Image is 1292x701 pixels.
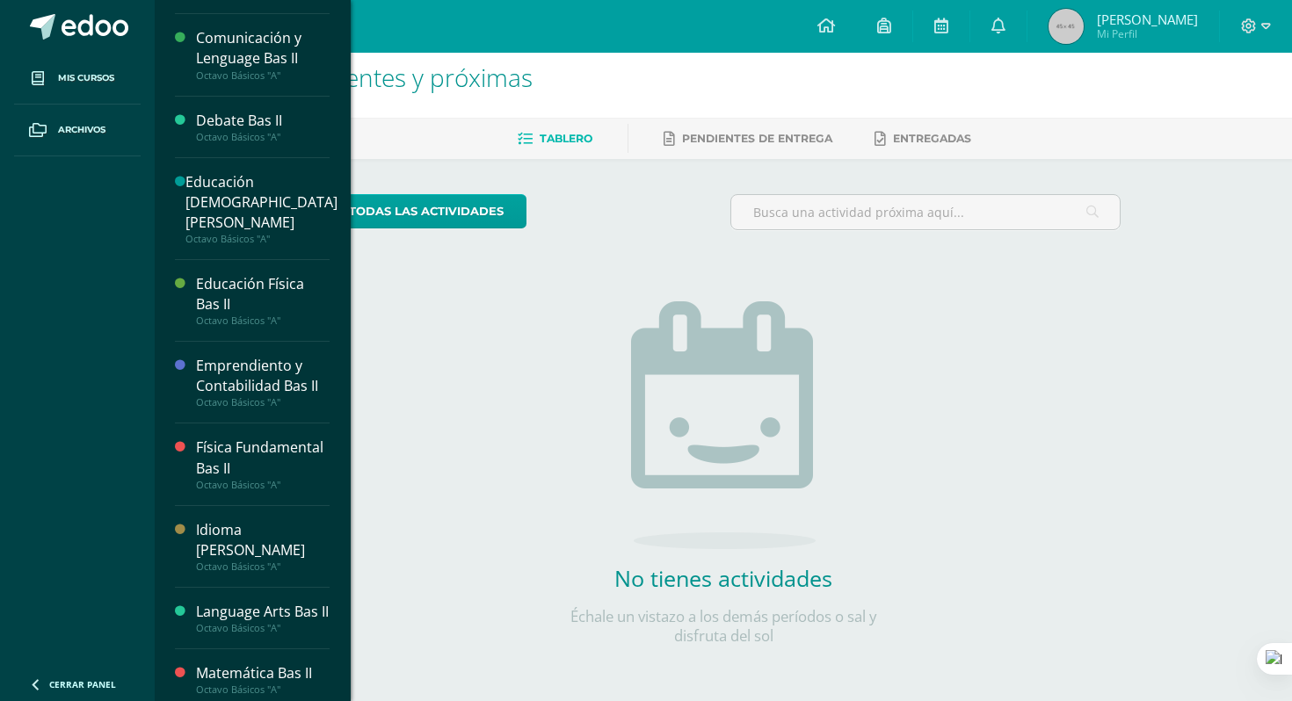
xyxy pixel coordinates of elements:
[196,479,330,491] div: Octavo Básicos "A"
[664,125,832,153] a: Pendientes de entrega
[1097,26,1198,41] span: Mi Perfil
[196,602,330,634] a: Language Arts Bas IIOctavo Básicos "A"
[196,28,330,81] a: Comunicación y Lenguage Bas IIOctavo Básicos "A"
[196,663,330,683] div: Matemática Bas II
[176,61,533,94] span: Actividades recientes y próximas
[196,111,330,131] div: Debate Bas II
[185,172,338,245] a: Educación [DEMOGRAPHIC_DATA][PERSON_NAME]Octavo Básicos "A"
[58,71,114,85] span: Mis cursos
[196,69,330,82] div: Octavo Básicos "A"
[548,563,899,593] h2: No tienes actividades
[196,396,330,408] div: Octavo Básicos "A"
[196,28,330,69] div: Comunicación y Lenguage Bas II
[196,437,330,478] div: Física Fundamental Bas II
[14,53,141,105] a: Mis cursos
[196,683,330,696] div: Octavo Básicos "A"
[58,123,105,137] span: Archivos
[196,274,330,327] a: Educación Física Bas IIOctavo Básicos "A"
[731,195,1121,229] input: Busca una actividad próxima aquí...
[875,125,971,153] a: Entregadas
[196,131,330,143] div: Octavo Básicos "A"
[14,105,141,156] a: Archivos
[185,233,338,245] div: Octavo Básicos "A"
[631,301,816,549] img: no_activities.png
[196,356,330,408] a: Emprendiento y Contabilidad Bas IIOctavo Básicos "A"
[49,678,116,690] span: Cerrar panel
[185,172,338,233] div: Educación [DEMOGRAPHIC_DATA][PERSON_NAME]
[682,132,832,145] span: Pendientes de entrega
[196,520,330,560] div: Idioma [PERSON_NAME]
[893,132,971,145] span: Entregadas
[196,437,330,490] a: Física Fundamental Bas IIOctavo Básicos "A"
[196,663,330,696] a: Matemática Bas IIOctavo Básicos "A"
[196,602,330,622] div: Language Arts Bas II
[196,314,330,327] div: Octavo Básicos "A"
[518,125,592,153] a: Tablero
[196,274,330,314] div: Educación Física Bas II
[196,622,330,634] div: Octavo Básicos "A"
[196,111,330,143] a: Debate Bas IIOctavo Básicos "A"
[1097,11,1198,28] span: [PERSON_NAME]
[540,132,592,145] span: Tablero
[326,194,526,228] a: todas las Actividades
[196,356,330,396] div: Emprendiento y Contabilidad Bas II
[1049,9,1084,44] img: 45x45
[196,520,330,573] a: Idioma [PERSON_NAME]Octavo Básicos "A"
[548,607,899,646] p: Échale un vistazo a los demás períodos o sal y disfruta del sol
[196,560,330,573] div: Octavo Básicos "A"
